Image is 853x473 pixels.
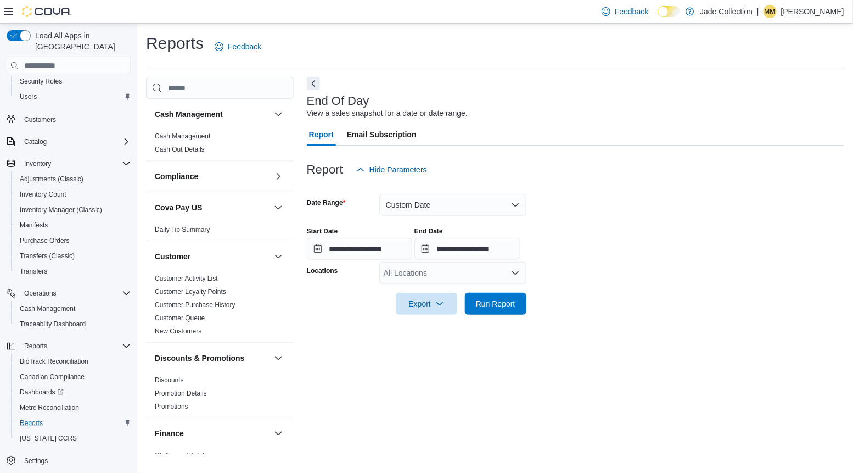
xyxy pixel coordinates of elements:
button: Operations [20,287,61,300]
a: Purchase Orders [15,234,74,247]
span: Manifests [20,221,48,230]
span: Operations [24,289,57,298]
a: Traceabilty Dashboard [15,318,90,331]
span: GL Account Totals [155,451,207,460]
a: Customer Purchase History [155,301,235,309]
button: Canadian Compliance [11,369,135,385]
span: Hide Parameters [369,164,427,175]
span: Security Roles [15,75,131,88]
a: Transfers (Classic) [15,249,79,263]
span: Purchase Orders [15,234,131,247]
span: Metrc Reconciliation [15,401,131,414]
span: Customers [20,112,131,126]
span: Cash Management [20,304,75,313]
h3: Finance [155,428,184,439]
button: Discounts & Promotions [155,353,270,364]
button: Adjustments (Classic) [11,171,135,187]
span: Report [309,124,334,146]
p: | [757,5,759,18]
button: Cash Management [272,108,285,121]
span: Canadian Compliance [20,372,85,381]
a: Inventory Count [15,188,71,201]
a: [US_STATE] CCRS [15,432,81,445]
a: Promotion Details [155,389,207,397]
button: Inventory Manager (Classic) [11,202,135,218]
button: [US_STATE] CCRS [11,431,135,446]
span: Reports [15,416,131,430]
a: Manifests [15,219,52,232]
span: BioTrack Reconciliation [15,355,131,368]
button: Customers [2,111,135,127]
button: Settings [2,453,135,469]
a: Customers [20,113,60,126]
button: Custom Date [379,194,526,216]
span: Cash Management [155,132,210,141]
a: Canadian Compliance [15,370,89,383]
button: Reports [11,415,135,431]
button: Customer [155,251,270,262]
input: Press the down key to open a popover containing a calendar. [307,238,412,260]
button: Compliance [155,171,270,182]
a: Cash Out Details [155,146,205,153]
a: Security Roles [15,75,66,88]
button: Cova Pay US [155,202,270,213]
span: Manifests [15,219,131,232]
button: Traceabilty Dashboard [11,316,135,332]
div: Cova Pay US [146,223,294,241]
button: Transfers [11,264,135,279]
span: Promotions [155,402,188,411]
button: BioTrack Reconciliation [11,354,135,369]
button: Hide Parameters [352,159,431,181]
span: Inventory [20,157,131,170]
span: Users [20,92,37,101]
a: Customer Loyalty Points [155,288,226,296]
span: Cash Out Details [155,145,205,154]
a: Dashboards [11,385,135,400]
button: Export [396,293,457,315]
span: Settings [24,457,48,465]
a: Customer Activity List [155,275,218,282]
span: Customer Queue [155,314,205,322]
span: Catalog [24,137,47,146]
a: Feedback [597,1,653,23]
span: Adjustments (Classic) [20,175,83,183]
span: Customers [24,115,56,124]
button: Operations [2,286,135,301]
h1: Reports [146,32,204,54]
span: Transfers [20,267,47,276]
span: Reports [20,340,131,353]
span: Inventory Count [15,188,131,201]
span: Export [402,293,451,315]
button: Metrc Reconciliation [11,400,135,415]
span: Dashboards [15,386,131,399]
span: Transfers [15,265,131,278]
h3: Discounts & Promotions [155,353,244,364]
span: Customer Loyalty Points [155,287,226,296]
a: Transfers [15,265,52,278]
h3: Report [307,163,343,176]
button: Reports [2,338,135,354]
button: Cash Management [155,109,270,120]
span: Canadian Compliance [15,370,131,383]
a: Cash Management [15,302,80,315]
span: Run Report [476,298,515,309]
button: Inventory [2,156,135,171]
span: Washington CCRS [15,432,131,445]
button: Transfers (Classic) [11,248,135,264]
span: Discounts [155,376,184,385]
button: Purchase Orders [11,233,135,248]
div: Monica McKenzie [764,5,777,18]
span: Transfers (Classic) [20,252,75,260]
span: Daily Tip Summary [155,225,210,234]
button: Open list of options [511,269,520,277]
button: Run Report [465,293,526,315]
span: Transfers (Classic) [15,249,131,263]
p: Jade Collection [700,5,753,18]
div: Discounts & Promotions [146,374,294,418]
label: Locations [307,266,338,275]
a: New Customers [155,327,201,335]
span: Promotion Details [155,389,207,398]
a: Metrc Reconciliation [15,401,83,414]
a: Users [15,90,41,103]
